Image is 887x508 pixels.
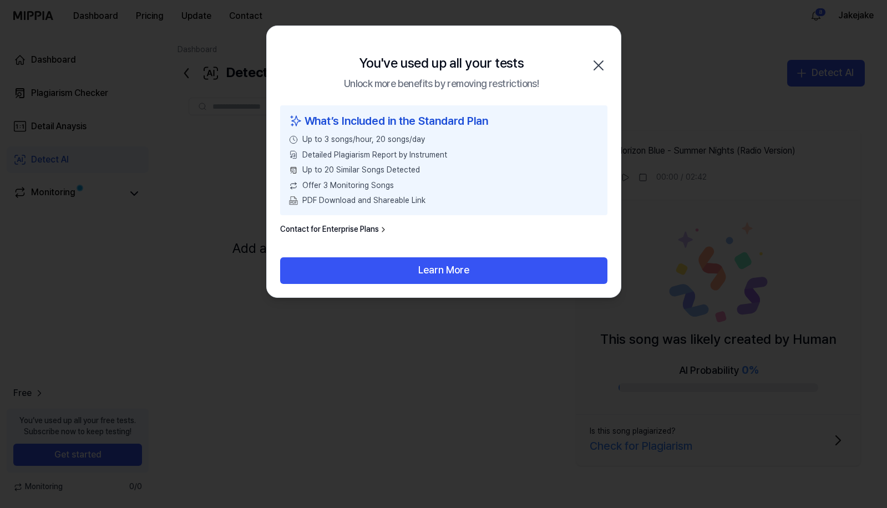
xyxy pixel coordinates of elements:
[359,53,524,74] div: You've used up all your tests
[302,150,447,161] span: Detailed Plagiarism Report by Instrument
[302,134,425,145] span: Up to 3 songs/hour, 20 songs/day
[302,165,420,176] span: Up to 20 Similar Songs Detected
[302,180,394,191] span: Offer 3 Monitoring Songs
[289,112,302,130] img: sparkles icon
[289,196,298,205] img: PDF Download
[302,195,425,206] span: PDF Download and Shareable Link
[280,257,607,284] button: Learn More
[289,112,599,130] div: What’s Included in the Standard Plan
[344,76,539,92] div: Unlock more benefits by removing restrictions!
[280,224,388,235] a: Contact for Enterprise Plans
